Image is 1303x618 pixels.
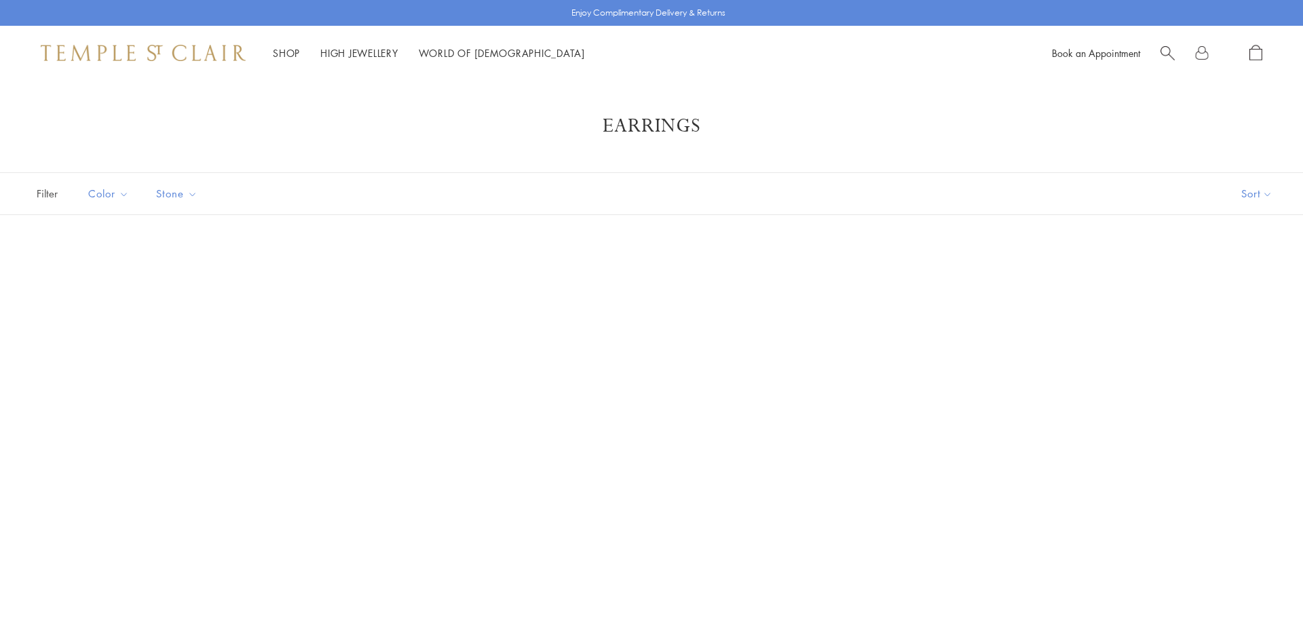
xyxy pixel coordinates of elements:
[320,46,398,60] a: High JewelleryHigh Jewellery
[41,45,246,61] img: Temple St. Clair
[1160,45,1175,62] a: Search
[78,178,139,209] button: Color
[273,45,585,62] nav: Main navigation
[1249,45,1262,62] a: Open Shopping Bag
[54,114,1249,138] h1: Earrings
[146,178,208,209] button: Stone
[81,185,139,202] span: Color
[1052,46,1140,60] a: Book an Appointment
[419,46,585,60] a: World of [DEMOGRAPHIC_DATA]World of [DEMOGRAPHIC_DATA]
[273,46,300,60] a: ShopShop
[571,6,725,20] p: Enjoy Complimentary Delivery & Returns
[149,185,208,202] span: Stone
[1211,173,1303,214] button: Show sort by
